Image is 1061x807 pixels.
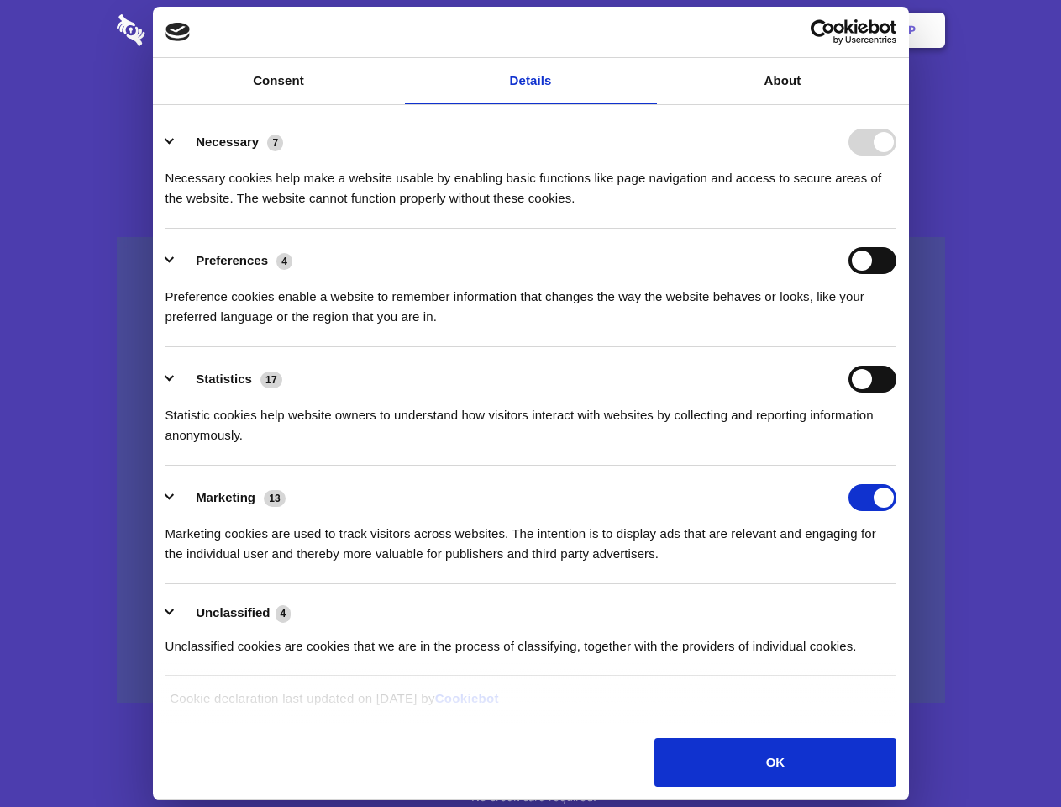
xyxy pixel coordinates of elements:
iframe: Drift Widget Chat Controller [977,723,1041,787]
label: Marketing [196,490,255,504]
span: 4 [276,605,292,622]
span: 7 [267,134,283,151]
a: Wistia video thumbnail [117,237,945,704]
a: Cookiebot [435,691,499,705]
a: Details [405,58,657,104]
div: Preference cookies enable a website to remember information that changes the way the website beha... [165,274,896,327]
span: 13 [264,490,286,507]
h4: Auto-redaction of sensitive data, encrypted data sharing and self-destructing private chats. Shar... [117,153,945,208]
div: Necessary cookies help make a website usable by enabling basic functions like page navigation and... [165,156,896,208]
div: Statistic cookies help website owners to understand how visitors interact with websites by collec... [165,393,896,446]
a: Usercentrics Cookiebot - opens in a new window [749,19,896,45]
div: Marketing cookies are used to track visitors across websites. The intention is to display ads tha... [165,511,896,564]
a: Contact [681,4,759,56]
label: Necessary [196,134,259,149]
span: 17 [260,372,282,388]
img: logo [165,23,191,41]
button: Statistics (17) [165,366,293,393]
a: Login [762,4,835,56]
button: Marketing (13) [165,484,297,511]
button: Unclassified (4) [165,603,302,624]
div: Cookie declaration last updated on [DATE] by [157,688,904,721]
button: Preferences (4) [165,247,303,274]
h1: Eliminate Slack Data Loss. [117,76,945,136]
a: About [657,58,909,104]
button: OK [654,738,896,787]
button: Necessary (7) [165,129,294,156]
img: logo-wordmark-white-trans-d4663122ce5f474addd5e946df7df03e33cb6a1c49d2221995e7729f52c070b2.svg [117,14,260,46]
a: Consent [153,58,405,104]
a: Pricing [493,4,566,56]
label: Statistics [196,372,252,386]
span: 4 [276,253,292,270]
label: Preferences [196,253,268,267]
div: Unclassified cookies are cookies that we are in the process of classifying, together with the pro... [165,624,896,657]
